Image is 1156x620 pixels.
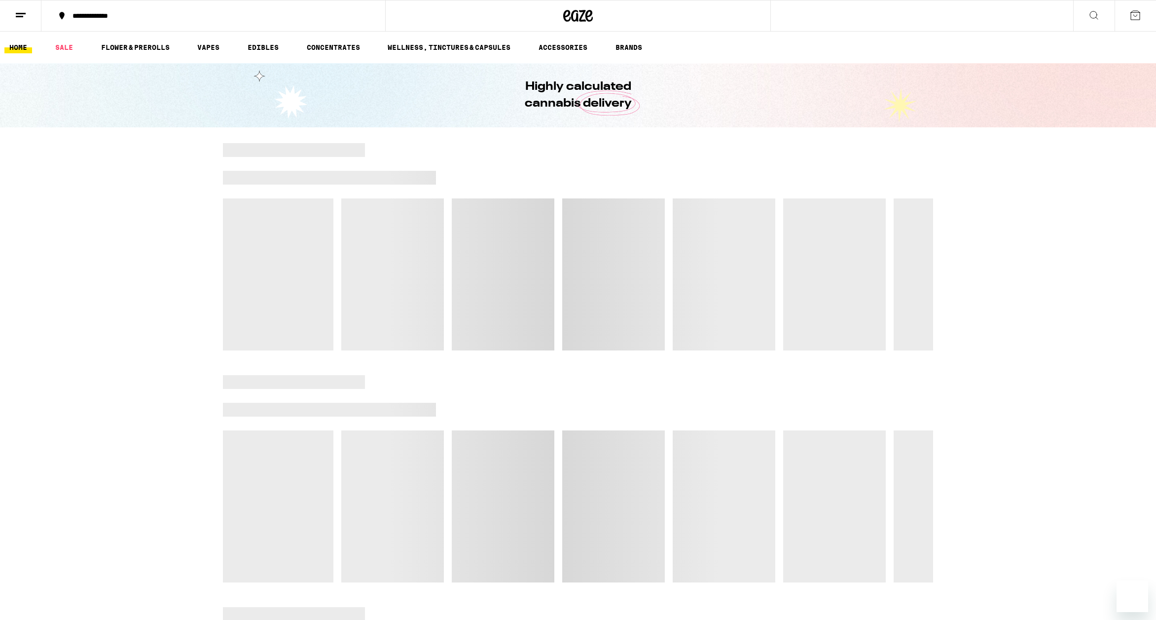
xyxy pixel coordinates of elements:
[96,41,175,53] a: FLOWER & PREROLLS
[1117,581,1148,612] iframe: Button to launch messaging window
[611,41,647,53] a: BRANDS
[497,78,659,112] h1: Highly calculated cannabis delivery
[50,41,78,53] a: SALE
[302,41,365,53] a: CONCENTRATES
[4,41,32,53] a: HOME
[192,41,224,53] a: VAPES
[243,41,284,53] a: EDIBLES
[534,41,592,53] a: ACCESSORIES
[383,41,515,53] a: WELLNESS, TINCTURES & CAPSULES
